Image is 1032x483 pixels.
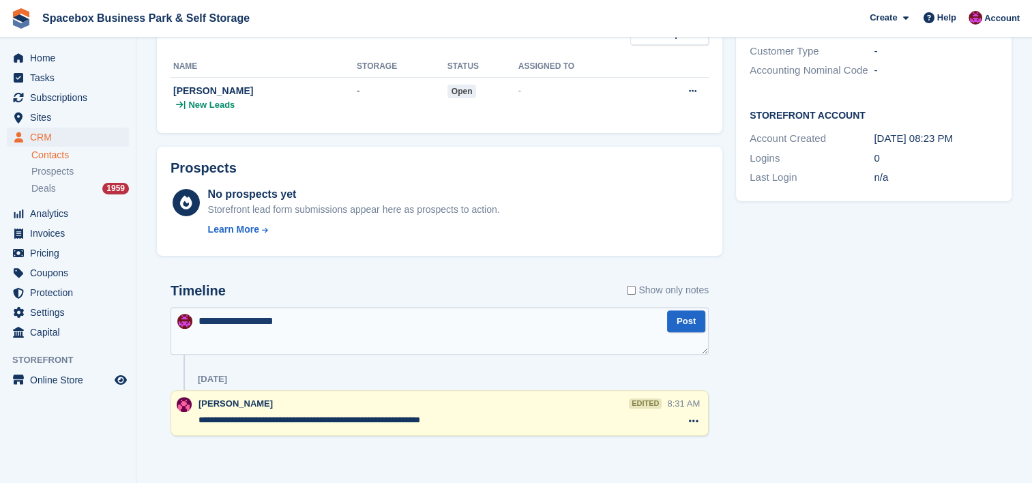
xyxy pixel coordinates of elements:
[984,12,1020,25] span: Account
[7,263,129,282] a: menu
[7,323,129,342] a: menu
[37,7,255,29] a: Spacebox Business Park & Self Storage
[177,397,192,412] img: Avishka Chauhan
[30,370,112,390] span: Online Store
[30,88,112,107] span: Subscriptions
[667,397,700,410] div: 8:31 AM
[183,98,186,112] span: |
[750,108,998,121] h2: Storefront Account
[31,165,74,178] span: Prospects
[7,283,129,302] a: menu
[7,68,129,87] a: menu
[518,56,645,78] th: Assigned to
[7,128,129,147] a: menu
[629,398,662,409] div: edited
[874,63,998,78] div: -
[30,204,112,223] span: Analytics
[447,85,477,98] span: open
[7,88,129,107] a: menu
[208,203,500,217] div: Storefront lead form submissions appear here as prospects to action.
[874,131,998,147] div: [DATE] 08:23 PM
[30,68,112,87] span: Tasks
[874,151,998,166] div: 0
[30,48,112,68] span: Home
[11,8,31,29] img: stora-icon-8386f47178a22dfd0bd8f6a31ec36ba5ce8667c1dd55bd0f319d3a0aa187defe.svg
[171,160,237,176] h2: Prospects
[7,244,129,263] a: menu
[667,310,705,333] button: Post
[208,222,500,237] a: Learn More
[937,11,956,25] span: Help
[750,151,874,166] div: Logins
[113,372,129,388] a: Preview store
[7,370,129,390] a: menu
[171,283,226,299] h2: Timeline
[30,303,112,322] span: Settings
[7,303,129,322] a: menu
[30,323,112,342] span: Capital
[30,108,112,127] span: Sites
[171,56,357,78] th: Name
[30,244,112,263] span: Pricing
[357,77,447,119] td: -
[30,283,112,302] span: Protection
[7,204,129,223] a: menu
[188,98,235,112] span: New Leads
[31,181,129,196] a: Deals 1959
[102,183,129,194] div: 1959
[874,170,998,186] div: n/a
[31,182,56,195] span: Deals
[627,283,636,297] input: Show only notes
[31,164,129,179] a: Prospects
[208,222,259,237] div: Learn More
[874,44,998,59] div: -
[30,263,112,282] span: Coupons
[357,56,447,78] th: Storage
[7,108,129,127] a: menu
[208,186,500,203] div: No prospects yet
[518,84,645,98] div: -
[30,224,112,243] span: Invoices
[750,44,874,59] div: Customer Type
[750,63,874,78] div: Accounting Nominal Code
[750,131,874,147] div: Account Created
[870,11,897,25] span: Create
[173,84,357,98] div: [PERSON_NAME]
[12,353,136,367] span: Storefront
[198,398,273,409] span: [PERSON_NAME]
[7,224,129,243] a: menu
[177,314,192,329] img: Shitika Balanath
[198,374,227,385] div: [DATE]
[750,170,874,186] div: Last Login
[627,283,709,297] label: Show only notes
[7,48,129,68] a: menu
[31,149,129,162] a: Contacts
[30,128,112,147] span: CRM
[969,11,982,25] img: Shitika Balanath
[447,56,518,78] th: Status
